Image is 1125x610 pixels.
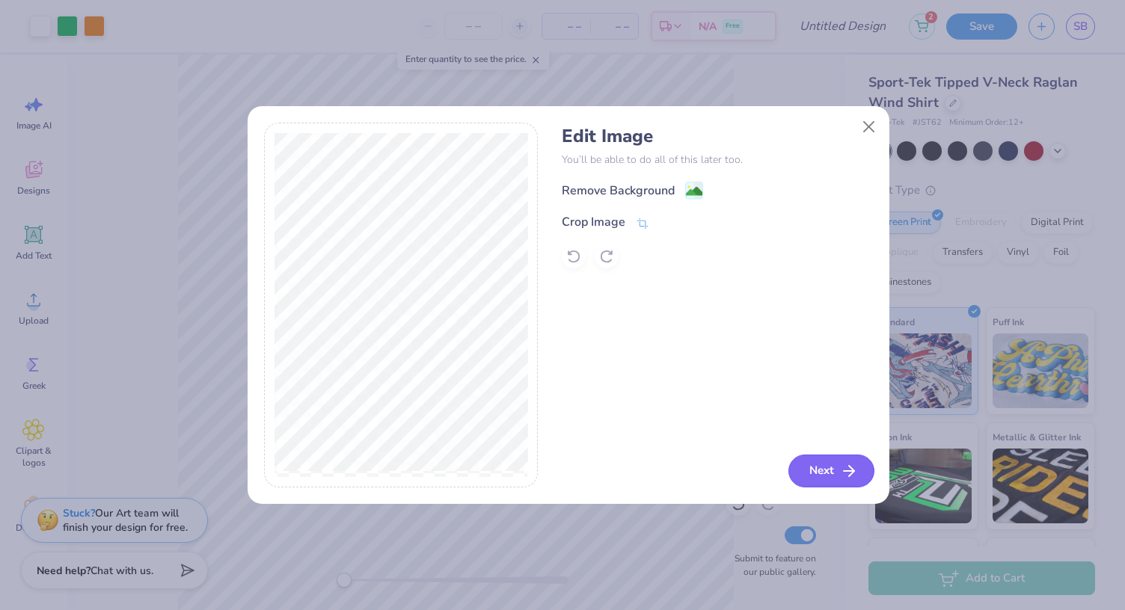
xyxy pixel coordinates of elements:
button: Next [788,455,874,487]
button: Close [854,112,883,141]
div: Crop Image [562,213,625,231]
h4: Edit Image [562,126,872,147]
div: Remove Background [562,182,675,200]
p: You’ll be able to do all of this later too. [562,152,872,167]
